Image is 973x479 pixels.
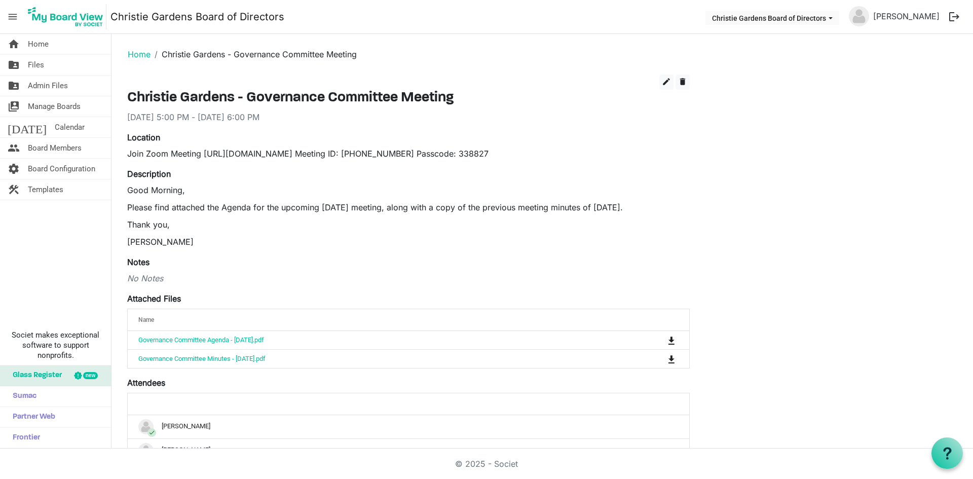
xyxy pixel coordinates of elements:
[664,333,679,347] button: Download
[138,355,266,362] a: Governance Committee Minutes - [DATE].pdf
[128,49,151,59] a: Home
[127,131,160,143] label: Location
[147,428,156,437] span: check
[664,352,679,366] button: Download
[25,4,106,29] img: My Board View Logo
[128,331,626,349] td: Governance Committee Agenda - October 6, 2025.pdf is template cell column header Name
[127,272,690,284] div: No Notes
[138,443,679,458] div: [PERSON_NAME]
[3,7,22,26] span: menu
[5,330,106,360] span: Societ makes exceptional software to support nonprofits.
[944,6,965,27] button: logout
[127,111,690,123] div: [DATE] 5:00 PM - [DATE] 6:00 PM
[28,76,68,96] span: Admin Files
[626,349,689,368] td: is Command column column header
[138,316,154,323] span: Name
[151,48,357,60] li: Christie Gardens - Governance Committee Meeting
[676,75,690,90] button: delete
[678,77,687,86] span: delete
[8,138,20,158] span: people
[127,148,690,160] div: Join Zoom Meeting [URL][DOMAIN_NAME] Meeting ID: [PHONE_NUMBER] Passcode: 338827
[128,415,689,438] td: checkAna Ferreira is template cell column header
[138,419,154,434] img: no-profile-picture.svg
[626,331,689,349] td: is Command column column header
[28,55,44,75] span: Files
[8,55,20,75] span: folder_shared
[138,443,154,458] img: no-profile-picture.svg
[28,159,95,179] span: Board Configuration
[8,386,36,407] span: Sumac
[8,117,47,137] span: [DATE]
[8,179,20,200] span: construction
[55,117,85,137] span: Calendar
[127,236,690,248] p: [PERSON_NAME]
[8,34,20,54] span: home
[138,419,679,434] div: [PERSON_NAME]
[8,365,62,386] span: Glass Register
[110,7,284,27] a: Christie Gardens Board of Directors
[659,75,673,90] button: edit
[8,407,55,427] span: Partner Web
[127,218,690,231] p: Thank you,
[455,459,518,469] a: © 2025 - Societ
[127,256,149,268] label: Notes
[128,349,626,368] td: Governance Committee Minutes - July 7, 2025.pdf is template cell column header Name
[25,4,110,29] a: My Board View Logo
[28,34,49,54] span: Home
[8,76,20,96] span: folder_shared
[127,90,690,107] h3: Christie Gardens - Governance Committee Meeting
[127,201,690,213] p: Please find attached the Agenda for the upcoming [DATE] meeting, along with a copy of the previou...
[849,6,869,26] img: no-profile-picture.svg
[28,138,82,158] span: Board Members
[705,11,839,25] button: Christie Gardens Board of Directors dropdownbutton
[28,96,81,117] span: Manage Boards
[128,438,689,462] td: ?Angel Morales is template cell column header
[8,428,40,448] span: Frontier
[138,336,264,344] a: Governance Committee Agenda - [DATE].pdf
[8,159,20,179] span: settings
[127,377,165,389] label: Attendees
[869,6,944,26] a: [PERSON_NAME]
[127,292,181,305] label: Attached Files
[8,96,20,117] span: switch_account
[127,184,690,196] p: Good Morning,
[83,372,98,379] div: new
[127,168,171,180] label: Description
[662,77,671,86] span: edit
[28,179,63,200] span: Templates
